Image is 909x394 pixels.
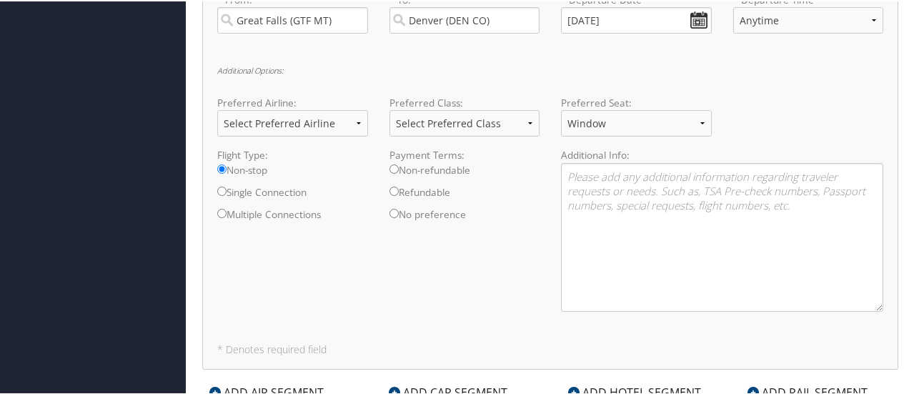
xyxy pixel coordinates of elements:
input: City or Airport Code [217,6,368,32]
input: MM/DD/YYYY [561,6,712,32]
label: Payment Terms: [389,147,540,161]
label: Refundable [389,184,540,206]
input: Non-stop [217,163,227,172]
input: Refundable [389,185,399,194]
input: Multiple Connections [217,207,227,217]
label: Preferred Class: [389,94,540,109]
label: Single Connection [217,184,368,206]
label: Additional Info: [561,147,883,161]
h6: Additional Options: [217,65,883,73]
label: Flight Type: [217,147,368,161]
h5: * Denotes required field [217,343,883,353]
input: City or Airport Code [389,6,540,32]
label: Multiple Connections [217,206,368,228]
select: * Departure Time [733,6,884,32]
input: Single Connection [217,185,227,194]
label: No preference [389,206,540,228]
label: Preferred Airline: [217,94,368,109]
input: Non-refundable [389,163,399,172]
label: Non-stop [217,162,368,184]
label: Non-refundable [389,162,540,184]
label: Preferred Seat: [561,94,712,109]
input: No preference [389,207,399,217]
